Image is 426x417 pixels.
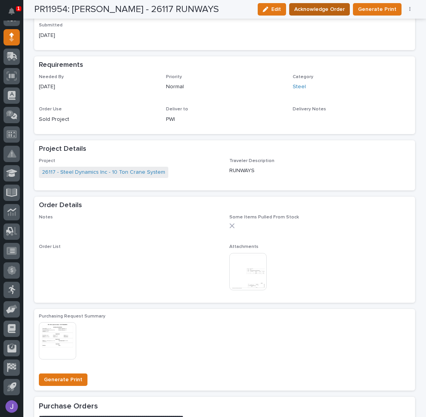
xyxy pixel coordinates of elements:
[3,398,20,415] button: users-avatar
[271,6,281,13] span: Edit
[39,201,82,210] h2: Order Details
[229,215,299,220] span: Some Items Pulled From Stock
[39,373,87,386] button: Generate Print
[293,75,313,79] span: Category
[39,159,55,163] span: Project
[294,5,345,14] span: Acknowledge Order
[39,31,220,40] p: [DATE]
[166,75,182,79] span: Priority
[10,8,20,20] div: Notifications1
[42,168,165,176] a: 26117 - Steel Dynamics Inc - 10 Ton Crane System
[17,6,20,11] p: 1
[166,107,188,112] span: Deliver to
[39,61,83,70] h2: Requirements
[39,115,157,124] p: Sold Project
[229,244,258,249] span: Attachments
[166,115,284,124] p: PWI
[39,244,61,249] span: Order List
[39,83,157,91] p: [DATE]
[39,401,410,411] h2: Purchase Orders
[289,3,350,16] button: Acknowledge Order
[39,314,105,319] span: Purchasing Request Summary
[166,83,284,91] p: Normal
[39,145,86,154] h2: Project Details
[39,75,64,79] span: Needed By
[39,215,53,220] span: Notes
[353,3,402,16] button: Generate Print
[3,3,20,19] button: Notifications
[39,107,62,112] span: Order Use
[293,107,326,112] span: Delivery Notes
[293,83,306,91] a: Steel
[229,167,410,175] p: RUNWAYS
[258,3,286,16] button: Edit
[358,5,396,14] span: Generate Print
[39,23,63,28] span: Submitted
[34,4,219,15] h2: PR11954: [PERSON_NAME] - 26117 RUNWAYS
[44,375,82,384] span: Generate Print
[229,159,274,163] span: Traveler Description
